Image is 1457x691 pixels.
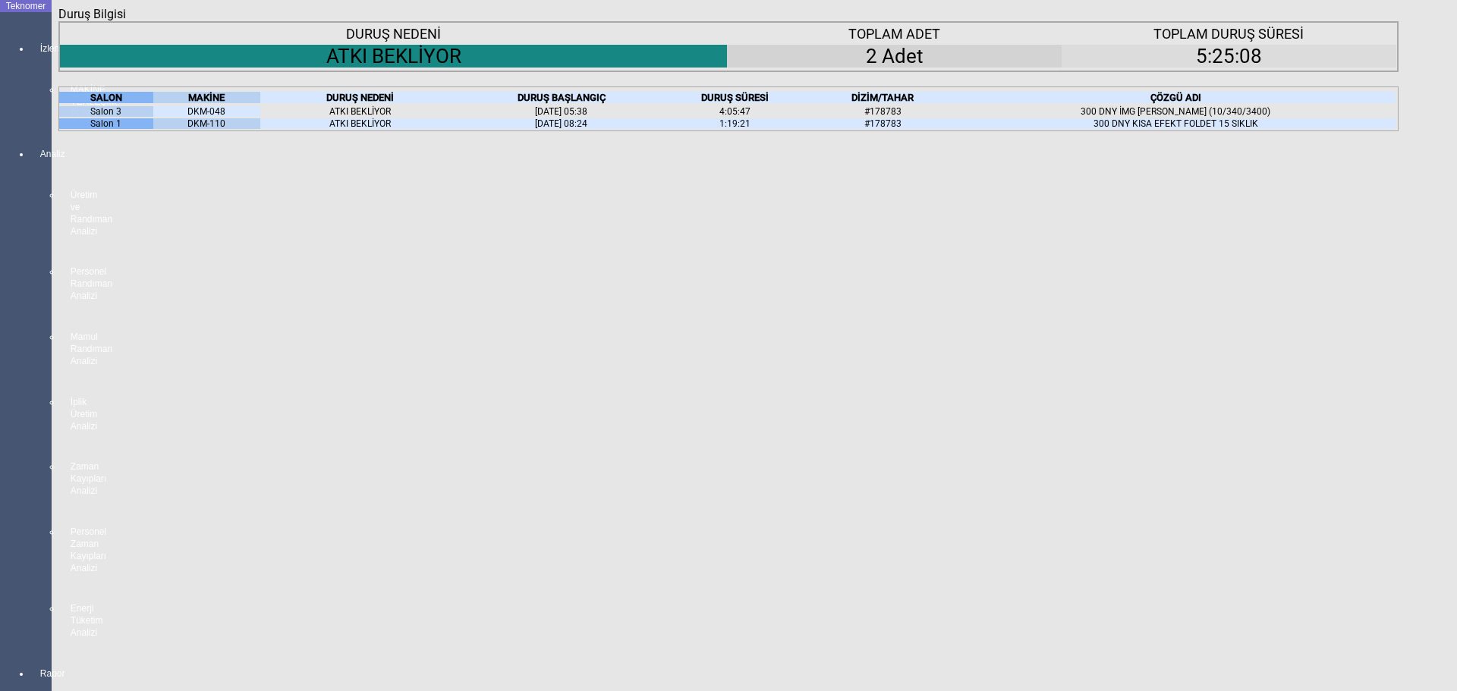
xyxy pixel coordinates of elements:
[809,92,956,103] div: DİZİM/TAHAR
[1062,45,1396,68] div: 5:25:08
[662,106,809,117] div: 4:05:47
[662,92,809,103] div: DURUŞ SÜRESİ
[1062,26,1396,42] div: TOPLAM DURUŞ SÜRESİ
[956,106,1396,117] div: 300 DNY İMG [PERSON_NAME] (10/340/3400)
[60,26,727,42] div: DURUŞ NEDENİ
[153,106,260,117] div: DKM-048
[956,92,1396,103] div: ÇÖZGÜ ADI
[809,118,956,129] div: #178783
[260,92,461,103] div: DURUŞ NEDENİ
[727,45,1062,68] div: 2 Adet
[59,106,153,117] div: Salon 3
[461,92,662,103] div: DURUŞ BAŞLANGIÇ
[727,26,1062,42] div: TOPLAM ADET
[60,45,727,68] div: ATKI BEKLİYOR
[461,118,662,129] div: [DATE] 08:24
[956,118,1396,129] div: 300 DNY KISA EFEKT FOLDET 15 SIKLIK
[153,118,260,129] div: DKM-110
[59,118,153,129] div: Salon 1
[58,7,133,21] div: Duruş Bilgisi
[260,118,461,129] div: ATKI BEKLİYOR
[59,92,153,103] div: SALON
[153,92,260,103] div: MAKİNE
[260,106,461,117] div: ATKI BEKLİYOR
[809,106,956,117] div: #178783
[662,118,809,129] div: 1:19:21
[461,106,662,117] div: [DATE] 05:38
